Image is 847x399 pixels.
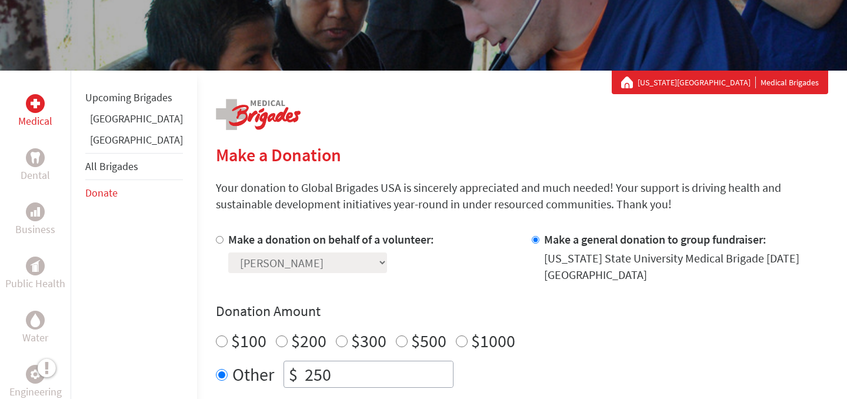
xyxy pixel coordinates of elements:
img: Engineering [31,370,40,379]
a: [US_STATE][GEOGRAPHIC_DATA] [638,77,756,88]
div: $ [284,361,302,387]
label: Other [232,361,274,388]
label: $300 [351,330,386,352]
p: Dental [21,167,50,184]
a: BusinessBusiness [15,202,55,238]
li: All Brigades [85,153,183,180]
img: Medical [31,99,40,108]
a: Donate [85,186,118,199]
div: Public Health [26,257,45,275]
div: Dental [26,148,45,167]
a: [GEOGRAPHIC_DATA] [90,112,183,125]
div: [US_STATE] State University Medical Brigade [DATE] [GEOGRAPHIC_DATA] [544,250,829,283]
img: logo-medical.png [216,99,301,130]
label: $500 [411,330,446,352]
img: Public Health [31,260,40,272]
div: Business [26,202,45,221]
label: $200 [291,330,326,352]
a: WaterWater [22,311,48,346]
a: Upcoming Brigades [85,91,172,104]
h2: Make a Donation [216,144,828,165]
label: Make a donation on behalf of a volunteer: [228,232,434,247]
label: $100 [231,330,266,352]
a: [GEOGRAPHIC_DATA] [90,133,183,147]
div: Water [26,311,45,330]
a: MedicalMedical [18,94,52,129]
img: Business [31,207,40,217]
p: Your donation to Global Brigades USA is sincerely appreciated and much needed! Your support is dr... [216,179,828,212]
img: Water [31,313,40,327]
div: Medical Brigades [621,77,819,88]
div: Medical [26,94,45,113]
p: Business [15,221,55,238]
p: Medical [18,113,52,129]
div: Engineering [26,365,45,384]
a: All Brigades [85,159,138,173]
label: $1000 [471,330,515,352]
li: Donate [85,180,183,206]
p: Water [22,330,48,346]
li: Ghana [85,111,183,132]
p: Public Health [5,275,65,292]
li: Upcoming Brigades [85,85,183,111]
a: DentalDental [21,148,50,184]
li: Guatemala [85,132,183,153]
a: Public HealthPublic Health [5,257,65,292]
label: Make a general donation to group fundraiser: [544,232,766,247]
input: Enter Amount [302,361,453,387]
h4: Donation Amount [216,302,828,321]
img: Dental [31,152,40,163]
